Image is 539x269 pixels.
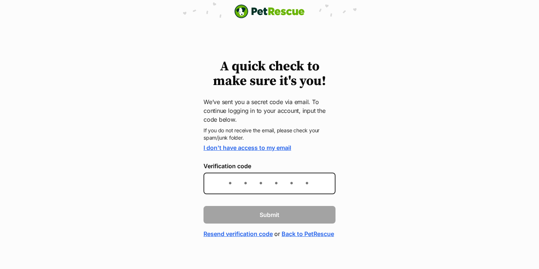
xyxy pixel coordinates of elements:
p: If you do not receive the email, please check your spam/junk folder. [203,127,335,141]
a: Resend verification code [203,229,273,238]
a: Back to PetRescue [282,229,334,238]
a: I don't have access to my email [203,144,291,151]
input: Enter the 6-digit verification code sent to your device [203,173,335,194]
span: or [274,229,280,238]
span: Submit [260,210,279,219]
p: We’ve sent you a secret code via email. To continue logging in to your account, input the code be... [203,97,335,124]
label: Verification code [203,163,335,169]
a: PetRescue [234,4,305,18]
button: Submit [203,206,335,224]
img: logo-e224e6f780fb5917bec1dbf3a21bbac754714ae5b6737aabdf751b685950b380.svg [234,4,305,18]
h1: A quick check to make sure it's you! [203,59,335,89]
